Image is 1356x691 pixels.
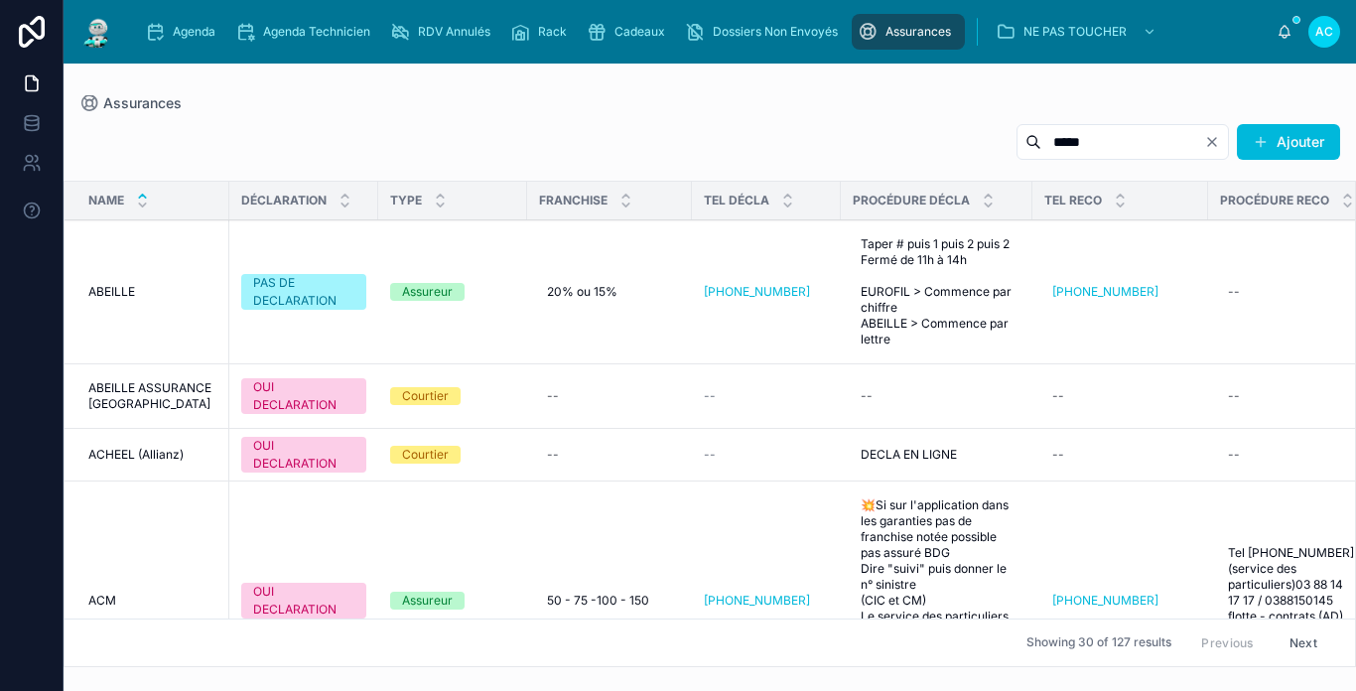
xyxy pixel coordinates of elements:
[1044,193,1102,208] span: TEL RECO
[241,378,366,414] a: OUI DECLARATION
[547,388,559,404] div: --
[263,24,370,40] span: Agenda Technicien
[853,380,1020,412] a: --
[861,447,957,463] span: DECLA EN LIGNE
[861,388,873,404] div: --
[1220,193,1329,208] span: PROCÉDURE RECO
[103,93,182,113] span: Assurances
[88,193,124,208] span: Name
[1315,24,1333,40] span: AC
[241,437,366,473] a: OUI DECLARATION
[1044,439,1196,471] a: --
[88,447,217,463] a: ACHEEL (Allianz)
[1052,388,1064,404] div: --
[402,283,453,301] div: Assureur
[581,14,679,50] a: Cadeaux
[704,284,829,300] a: [PHONE_NUMBER]
[390,592,515,610] a: Assureur
[1228,447,1240,463] div: --
[173,24,215,40] span: Agenda
[852,14,965,50] a: Assurances
[390,387,515,405] a: Courtier
[704,284,810,300] a: [PHONE_NUMBER]
[88,593,116,609] span: ACM
[853,193,970,208] span: PROCÉDURE DÉCLA
[704,447,829,463] a: --
[704,593,829,609] a: [PHONE_NUMBER]
[704,447,716,463] span: --
[88,284,135,300] span: ABEILLE
[1237,124,1340,160] button: Ajouter
[88,284,217,300] a: ABEILLE
[853,439,1020,471] a: DECLA EN LIGNE
[704,388,716,404] span: --
[539,193,608,208] span: FRANCHISE
[547,593,649,609] span: 50 - 75 -100 - 150
[885,24,951,40] span: Assurances
[614,24,665,40] span: Cadeaux
[1228,284,1240,300] div: --
[547,284,617,300] span: 20% ou 15%
[418,24,490,40] span: RDV Annulés
[253,583,354,619] div: OUI DECLARATION
[704,193,769,208] span: TEL DÉCLA
[1044,276,1196,308] a: [PHONE_NUMBER]
[139,14,229,50] a: Agenda
[384,14,504,50] a: RDV Annulés
[402,446,449,464] div: Courtier
[1052,284,1158,300] a: [PHONE_NUMBER]
[539,380,680,412] a: --
[1204,134,1228,150] button: Clear
[679,14,852,50] a: Dossiers Non Envoyés
[538,24,567,40] span: Rack
[390,193,422,208] span: TYPE
[79,93,182,113] a: Assurances
[402,387,449,405] div: Courtier
[131,10,1277,54] div: scrollable content
[241,274,366,310] a: PAS DE DECLARATION
[1026,635,1171,651] span: Showing 30 of 127 results
[1052,593,1158,609] a: [PHONE_NUMBER]
[241,193,327,208] span: DÉCLARATION
[990,14,1166,50] a: NE PAS TOUCHER
[547,447,559,463] div: --
[1044,380,1196,412] a: --
[390,446,515,464] a: Courtier
[539,439,680,471] a: --
[704,593,810,609] a: [PHONE_NUMBER]
[241,583,366,619] a: OUI DECLARATION
[1052,447,1064,463] div: --
[79,16,115,48] img: App logo
[1228,388,1240,404] div: --
[1044,585,1196,617] a: [PHONE_NUMBER]
[253,378,354,414] div: OUI DECLARATION
[713,24,838,40] span: Dossiers Non Envoyés
[853,228,1020,355] a: Taper # puis 1 puis 2 puis 2 Fermé de 11h à 14h EUROFIL > Commence par chiffre ABEILLE > Commence...
[390,283,515,301] a: Assureur
[88,380,217,412] a: ABEILLE ASSURANCE [GEOGRAPHIC_DATA]
[861,236,1013,347] span: Taper # puis 1 puis 2 puis 2 Fermé de 11h à 14h EUROFIL > Commence par chiffre ABEILLE > Commence...
[229,14,384,50] a: Agenda Technicien
[504,14,581,50] a: Rack
[1276,627,1331,658] button: Next
[539,276,680,308] a: 20% ou 15%
[253,274,354,310] div: PAS DE DECLARATION
[88,447,184,463] span: ACHEEL (Allianz)
[88,593,217,609] a: ACM
[539,585,680,617] a: 50 - 75 -100 - 150
[253,437,354,473] div: OUI DECLARATION
[1023,24,1127,40] span: NE PAS TOUCHER
[704,388,829,404] a: --
[402,592,453,610] div: Assureur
